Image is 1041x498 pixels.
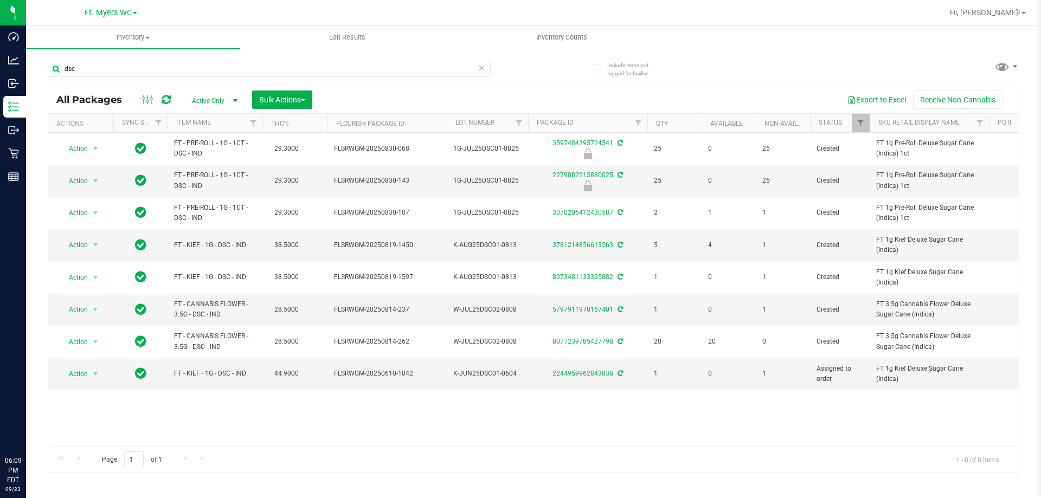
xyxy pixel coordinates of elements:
[819,119,842,126] a: Status
[522,33,602,42] span: Inventory Counts
[124,451,144,468] input: 1
[269,173,304,189] span: 29.3000
[252,90,312,109] button: Bulk Actions
[259,95,305,104] span: Bulk Actions
[334,144,440,154] span: FLSRWGM-20250830-068
[762,208,804,218] span: 1
[762,144,804,154] span: 25
[174,203,256,223] span: FT - PRE-ROLL - 1G - 1CT - DSC - IND
[174,170,256,191] span: FT - PRE-ROLL - 1G - 1CT - DSC - IND
[616,241,623,249] span: Sync from Compliance System
[616,273,623,281] span: Sync from Compliance System
[762,337,804,347] span: 0
[336,120,404,127] a: Flourish Package ID
[552,273,613,281] a: 8973481133395882
[122,119,164,126] a: Sync Status
[269,237,304,253] span: 38.5000
[762,368,804,379] span: 1
[269,269,304,285] span: 38.5000
[48,61,491,77] input: Search Package ID, Item Name, SKU, Lot or Part Number...
[878,119,960,126] a: Sku Retail Display Name
[174,240,256,250] span: FT - KIEF - 1G - DSC - IND
[616,338,623,345] span: Sync from Compliance System
[708,144,749,154] span: 0
[334,208,440,218] span: FLSRWGM-20250830-107
[817,305,863,315] span: Created
[654,240,695,250] span: 5
[817,240,863,250] span: Created
[174,368,256,379] span: FT - KIEF - 1G - DSC - IND
[269,205,304,221] span: 29.3000
[8,101,19,112] inline-svg: Inventory
[998,119,1014,126] a: PO ID
[59,270,88,285] span: Action
[89,237,102,253] span: select
[89,270,102,285] span: select
[59,205,88,221] span: Action
[334,176,440,186] span: FLSRWGM-20250830-143
[607,61,661,77] span: Include items not tagged for facility
[8,171,19,182] inline-svg: Reports
[135,269,146,284] span: In Sync
[135,205,146,220] span: In Sync
[334,240,440,250] span: FLSRWGM-20250819-1450
[876,138,982,159] span: FT 1g Pre-Roll Deluxe Sugar Cane (Indica) 1ct
[708,208,749,218] span: 1
[876,267,982,288] span: FT 1g Kief Deluxe Sugar Cane (Indica)
[135,237,146,253] span: In Sync
[59,237,88,253] span: Action
[616,209,623,216] span: Sync from Compliance System
[708,337,749,347] span: 20
[334,337,440,347] span: FLSRWGM-20250814-262
[56,120,109,127] div: Actions
[876,299,982,320] span: FT 3.5g Cannabis Flower Deluxe Sugar Cane (Indica)
[269,366,304,381] span: 44.9000
[8,148,19,159] inline-svg: Retail
[510,114,528,132] a: Filter
[629,114,647,132] a: Filter
[269,302,304,318] span: 28.5000
[552,139,613,147] a: 3597484395724541
[26,33,240,42] span: Inventory
[710,120,743,127] a: Available
[59,302,88,317] span: Action
[59,366,88,381] span: Action
[176,119,211,126] a: Item Name
[8,125,19,135] inline-svg: Outbound
[240,26,454,49] a: Lab Results
[537,119,574,126] a: Package ID
[8,55,19,66] inline-svg: Analytics
[453,337,522,347] span: W-JUL25DSC02-0808
[654,368,695,379] span: 1
[93,451,171,468] span: Page of 1
[616,171,623,179] span: Sync from Compliance System
[950,8,1020,17] span: Hi, [PERSON_NAME]!
[174,331,256,352] span: FT - CANNABIS FLOWER - 3.5G - DSC - IND
[455,119,494,126] a: Lot Number
[334,305,440,315] span: FLSRWGM-20250814-237
[817,364,863,384] span: Assigned to order
[174,299,256,320] span: FT - CANNABIS FLOWER - 3.5G - DSC - IND
[913,90,1003,109] button: Receive Non-Cannabis
[453,176,522,186] span: 1G-JUL25DSC01-0825
[876,235,982,255] span: FT 1g Kief Deluxe Sugar Cane (Indica)
[334,272,440,282] span: FLSRWGM-20250819-1597
[552,370,613,377] a: 2244959962843838
[708,240,749,250] span: 4
[552,306,613,313] a: 5797911970157401
[876,203,982,223] span: FT 1g Pre-Roll Deluxe Sugar Cane (Indica) 1ct
[552,171,613,179] a: 2279882215880025
[552,209,613,216] a: 3070206412430587
[8,31,19,42] inline-svg: Dashboard
[89,302,102,317] span: select
[8,78,19,89] inline-svg: Inbound
[817,337,863,347] span: Created
[654,144,695,154] span: 25
[852,114,870,132] a: Filter
[708,368,749,379] span: 0
[89,141,102,156] span: select
[314,33,380,42] span: Lab Results
[876,331,982,352] span: FT 3.5g Cannabis Flower Deluxe Sugar Cane (Indica)
[453,368,522,379] span: K-JUN25DSC01-0604
[708,305,749,315] span: 0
